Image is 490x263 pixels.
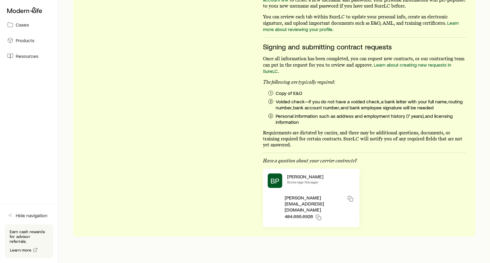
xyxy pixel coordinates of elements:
[263,14,466,33] p: You can review each tab within SureLC to update your personal info, create an electronic signatur...
[10,248,32,252] span: Learn more
[263,56,466,74] p: Once all information has been completed, you can request new contracts, or our contracting team c...
[10,229,48,244] p: Earn cash rewards for advisor referrals.
[16,22,29,28] span: Cases
[276,90,466,96] p: Copy of E&O
[5,18,53,31] a: Cases
[263,42,466,51] h3: Signing and submitting contract requests
[270,90,271,95] p: 1
[263,158,466,164] p: Have a question about your carrier contracts?
[5,49,53,63] a: Resources
[276,113,466,125] p: Personal information such as address and employment history (7 years), and licensing information
[270,99,272,104] p: 2
[16,212,47,218] span: Hide navigation
[270,113,272,118] p: 3
[271,177,280,185] span: BP
[16,37,34,43] span: Products
[276,99,466,111] p: Voided check—if you do not have a voided check, a bank letter with your full name, routing number...
[263,130,466,148] p: Requirements are dictated by carrier, and there may be additional questions, documents, or traini...
[5,209,53,222] button: Hide navigation
[287,180,355,184] p: Brokerage Manager
[285,213,313,222] p: 484.695.6926
[5,224,53,258] div: Earn cash rewards for advisor referrals.Learn more
[5,34,53,47] a: Products
[263,79,466,85] p: The following are typically required:
[285,195,345,213] p: [PERSON_NAME][EMAIL_ADDRESS][DOMAIN_NAME]
[16,53,38,59] span: Resources
[287,174,355,180] p: [PERSON_NAME]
